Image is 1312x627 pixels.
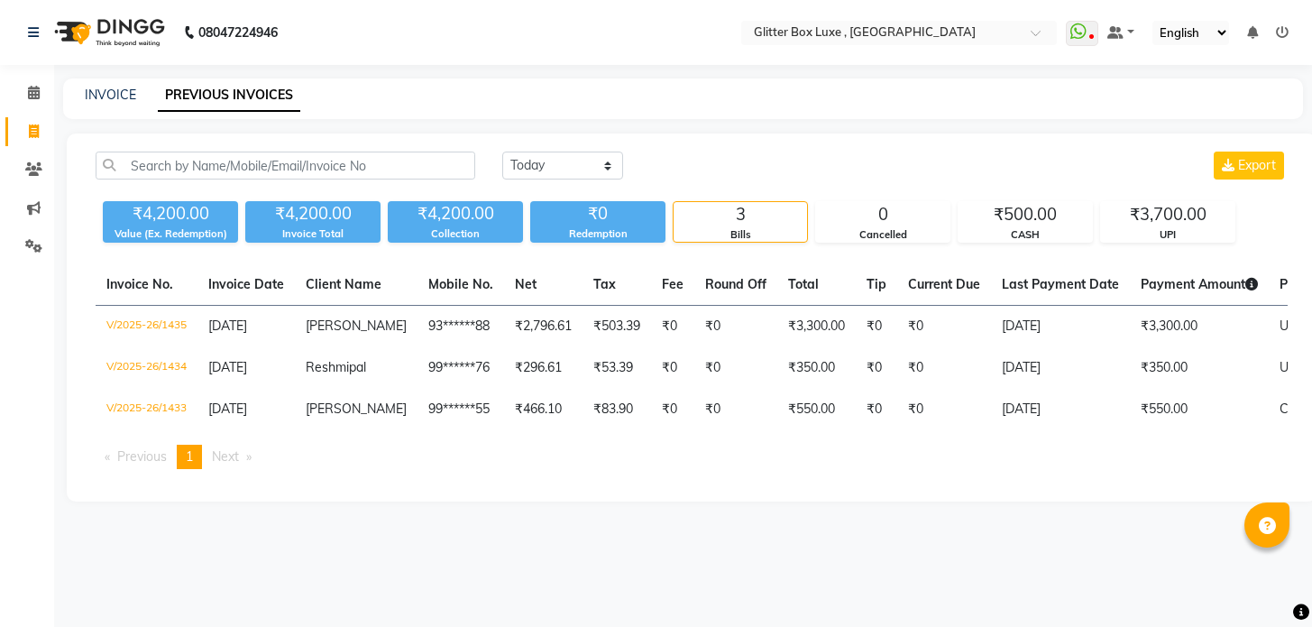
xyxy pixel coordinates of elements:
div: 3 [674,202,807,227]
span: Invoice No. [106,276,173,292]
div: ₹500.00 [959,202,1092,227]
td: ₹3,300.00 [1130,306,1269,348]
nav: Pagination [96,445,1288,469]
td: ₹0 [897,389,991,430]
td: ₹0 [694,389,777,430]
td: ₹350.00 [777,347,856,389]
span: Next [212,448,239,465]
td: [DATE] [991,306,1130,348]
td: ₹0 [651,347,694,389]
td: ₹466.10 [504,389,583,430]
div: 0 [816,202,950,227]
span: Reshmi [306,359,349,375]
span: Tip [867,276,886,292]
span: Mobile No. [428,276,493,292]
div: CASH [959,227,1092,243]
span: [DATE] [208,359,247,375]
div: Cancelled [816,227,950,243]
td: ₹503.39 [583,306,651,348]
td: ₹350.00 [1130,347,1269,389]
a: PREVIOUS INVOICES [158,79,300,112]
span: [PERSON_NAME] [306,318,407,334]
div: ₹4,200.00 [388,201,523,226]
span: Total [788,276,819,292]
td: V/2025-26/1433 [96,389,197,430]
span: Payment Amount [1141,276,1258,292]
div: Invoice Total [245,226,381,242]
td: [DATE] [991,347,1130,389]
span: Current Due [908,276,980,292]
td: ₹0 [694,347,777,389]
span: Net [515,276,537,292]
span: Invoice Date [208,276,284,292]
span: Client Name [306,276,381,292]
div: ₹4,200.00 [245,201,381,226]
div: UPI [1101,227,1234,243]
td: ₹296.61 [504,347,583,389]
span: Round Off [705,276,766,292]
td: V/2025-26/1435 [96,306,197,348]
td: ₹3,300.00 [777,306,856,348]
b: 08047224946 [198,7,278,58]
span: Tax [593,276,616,292]
a: INVOICE [85,87,136,103]
td: ₹2,796.61 [504,306,583,348]
span: [DATE] [208,318,247,334]
span: pal [349,359,366,375]
td: ₹53.39 [583,347,651,389]
td: ₹0 [856,389,897,430]
div: Bills [674,227,807,243]
span: [DATE] [208,401,247,417]
span: [PERSON_NAME] [306,401,407,417]
span: UPI [1280,359,1300,375]
span: 1 [186,448,193,465]
div: ₹4,200.00 [103,201,238,226]
span: Last Payment Date [1002,276,1119,292]
iframe: chat widget [1236,555,1294,609]
div: Value (Ex. Redemption) [103,226,238,242]
td: ₹0 [856,347,897,389]
span: Previous [117,448,167,465]
td: ₹83.90 [583,389,651,430]
td: [DATE] [991,389,1130,430]
div: Redemption [530,226,665,242]
td: ₹0 [651,389,694,430]
span: Export [1238,157,1276,173]
span: UPI [1280,318,1300,334]
div: ₹3,700.00 [1101,202,1234,227]
td: ₹0 [897,306,991,348]
td: V/2025-26/1434 [96,347,197,389]
input: Search by Name/Mobile/Email/Invoice No [96,152,475,180]
span: Fee [662,276,684,292]
td: ₹0 [897,347,991,389]
img: logo [46,7,170,58]
td: ₹0 [856,306,897,348]
div: ₹0 [530,201,665,226]
button: Export [1214,152,1284,180]
div: Collection [388,226,523,242]
td: ₹550.00 [1130,389,1269,430]
td: ₹0 [651,306,694,348]
td: ₹0 [694,306,777,348]
td: ₹550.00 [777,389,856,430]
